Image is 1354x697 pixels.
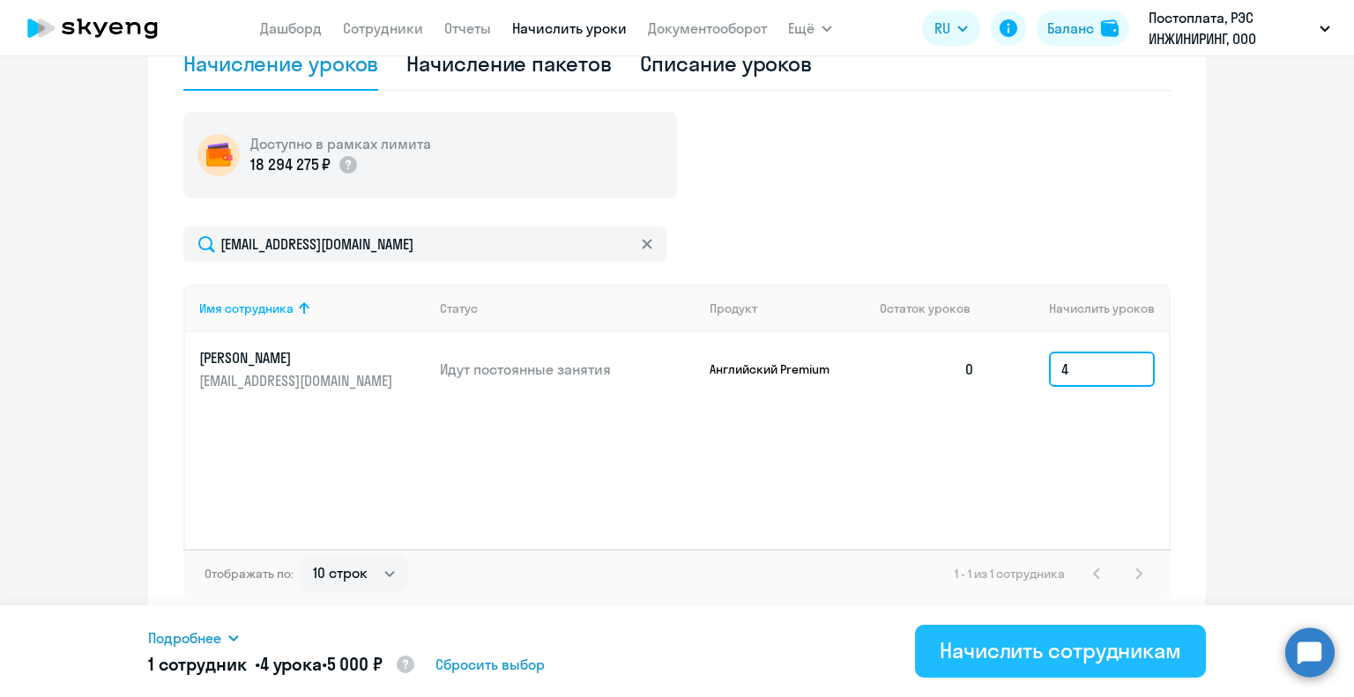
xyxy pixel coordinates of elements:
[250,153,331,176] p: 18 294 275 ₽
[440,360,696,379] p: Идут постоянные занятия
[197,134,240,176] img: wallet-circle.png
[250,134,431,153] h5: Доступно в рамках лимита
[1140,7,1339,49] button: Постоплата, РЭС ИНЖИНИРИНГ, ООО
[512,19,627,37] a: Начислить уроки
[640,49,813,78] div: Списание уроков
[710,361,842,377] p: Английский Premium
[934,18,950,39] span: RU
[648,19,767,37] a: Документооборот
[205,566,294,582] span: Отображать по:
[199,300,426,316] div: Имя сотрудника
[343,19,423,37] a: Сотрудники
[260,19,322,37] a: Дашборд
[440,300,696,316] div: Статус
[148,652,416,678] h5: 1 сотрудник • •
[199,348,426,390] a: [PERSON_NAME][EMAIL_ADDRESS][DOMAIN_NAME]
[183,226,666,262] input: Поиск по имени, email, продукту или статусу
[435,654,545,675] span: Сбросить выбор
[406,49,611,78] div: Начисление пакетов
[440,300,478,316] div: Статус
[880,300,971,316] span: Остаток уроков
[788,18,815,39] span: Ещё
[1047,18,1094,39] div: Баланс
[199,348,397,367] p: [PERSON_NAME]
[199,371,397,390] p: [EMAIL_ADDRESS][DOMAIN_NAME]
[788,11,832,46] button: Ещё
[866,332,989,406] td: 0
[989,285,1169,332] th: Начислить уроков
[710,300,757,316] div: Продукт
[199,300,294,316] div: Имя сотрудника
[444,19,491,37] a: Отчеты
[915,625,1206,678] button: Начислить сотрудникам
[183,49,378,78] div: Начисление уроков
[710,300,867,316] div: Продукт
[1101,19,1119,37] img: balance
[880,300,989,316] div: Остаток уроков
[1037,11,1129,46] button: Балансbalance
[955,566,1065,582] span: 1 - 1 из 1 сотрудника
[260,653,322,675] span: 4 урока
[327,653,383,675] span: 5 000 ₽
[148,627,221,649] span: Подробнее
[940,636,1181,664] div: Начислить сотрудникам
[922,11,980,46] button: RU
[1149,7,1313,49] p: Постоплата, РЭС ИНЖИНИРИНГ, ООО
